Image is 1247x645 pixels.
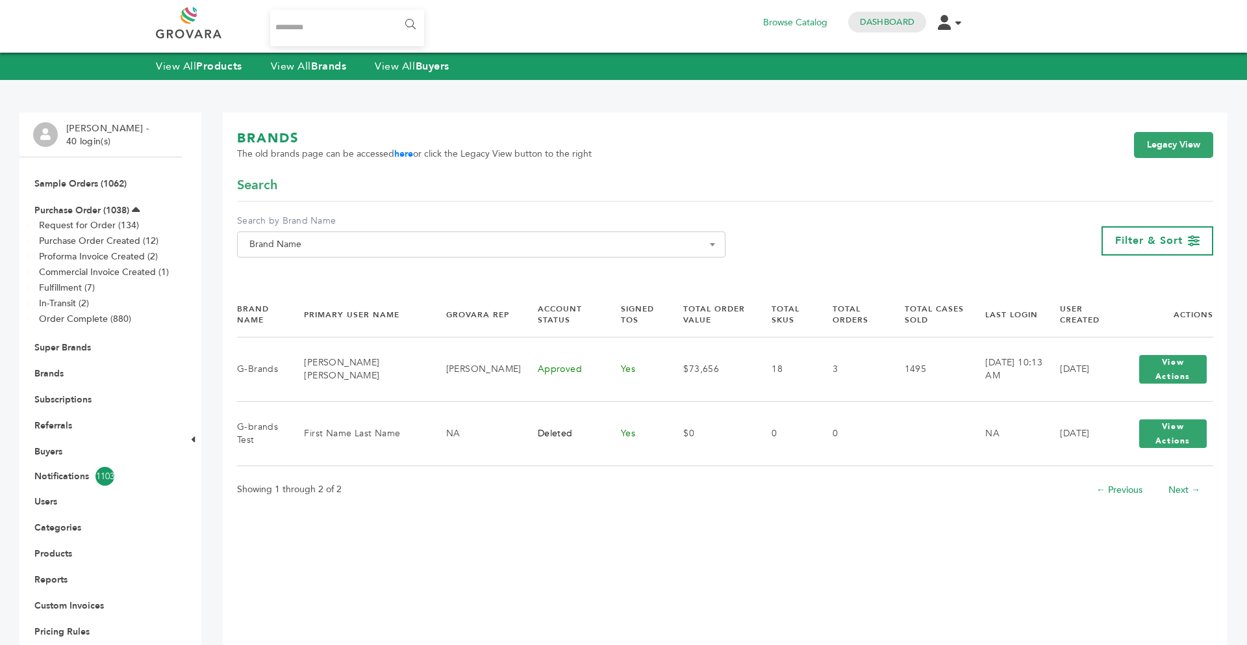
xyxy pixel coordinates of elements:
[755,402,816,466] td: 0
[39,235,158,247] a: Purchase Order Created (12)
[522,337,605,402] td: Approved
[1116,293,1213,337] th: Actions
[237,215,725,228] label: Search by Brand Name
[196,59,242,73] strong: Products
[1168,484,1200,496] a: Next →
[237,482,342,497] p: Showing 1 through 2 of 2
[394,148,413,160] a: here
[237,176,277,194] span: Search
[375,59,449,73] a: View AllBuyers
[1115,233,1183,248] span: Filter & Sort
[34,178,127,190] a: Sample Orders (1062)
[39,219,139,231] a: Request for Order (134)
[860,16,914,28] a: Dashboard
[95,467,114,486] span: 1103
[888,337,970,402] td: 1495
[667,402,755,466] td: $0
[33,122,58,147] img: profile.png
[522,293,605,337] th: Account Status
[1044,337,1116,402] td: [DATE]
[34,419,72,432] a: Referrals
[288,293,429,337] th: Primary User Name
[34,625,90,638] a: Pricing Rules
[763,16,827,30] a: Browse Catalog
[416,59,449,73] strong: Buyers
[755,293,816,337] th: Total SKUs
[522,402,605,466] td: Deleted
[34,341,91,354] a: Super Brands
[34,367,64,380] a: Brands
[605,402,667,466] td: Yes
[430,402,522,466] td: NA
[34,445,62,458] a: Buyers
[816,293,888,337] th: Total Orders
[888,293,970,337] th: Total Cases Sold
[34,547,72,560] a: Products
[288,337,429,402] td: [PERSON_NAME] [PERSON_NAME]
[755,337,816,402] td: 18
[270,10,424,46] input: Search...
[237,293,288,337] th: Brand Name
[34,204,129,217] a: Purchase Order (1038)
[271,59,347,73] a: View AllBrands
[39,313,131,325] a: Order Complete (880)
[605,293,667,337] th: Signed TOS
[237,129,592,148] h1: BRANDS
[39,250,158,263] a: Proforma Invoice Created (2)
[969,293,1044,337] th: Last Login
[39,282,95,294] a: Fulfillment (7)
[311,59,346,73] strong: Brands
[969,337,1044,402] td: [DATE] 10:13 AM
[1139,419,1207,448] button: View Actions
[156,59,242,73] a: View AllProducts
[1044,402,1116,466] td: [DATE]
[1096,484,1142,496] a: ← Previous
[34,495,57,508] a: Users
[39,297,89,309] a: In-Transit (2)
[1139,355,1207,384] button: View Actions
[244,235,718,254] span: Brand Name
[39,266,169,278] a: Commercial Invoice Created (1)
[237,231,725,257] span: Brand Name
[237,402,288,466] td: G-brands Test
[969,402,1044,466] td: NA
[34,599,104,612] a: Custom Invoices
[430,337,522,402] td: [PERSON_NAME]
[237,148,592,161] span: The old brands page can be accessed or click the Legacy View button to the right
[34,393,92,406] a: Subscriptions
[34,521,81,534] a: Categories
[288,402,429,466] td: First Name Last Name
[1134,132,1213,158] a: Legacy View
[237,337,288,402] td: G-Brands
[605,337,667,402] td: Yes
[34,573,68,586] a: Reports
[66,122,152,148] li: [PERSON_NAME] - 40 login(s)
[816,402,888,466] td: 0
[816,337,888,402] td: 3
[667,293,755,337] th: Total Order Value
[1044,293,1116,337] th: User Created
[34,467,167,486] a: Notifications1103
[430,293,522,337] th: Grovara Rep
[667,337,755,402] td: $73,656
